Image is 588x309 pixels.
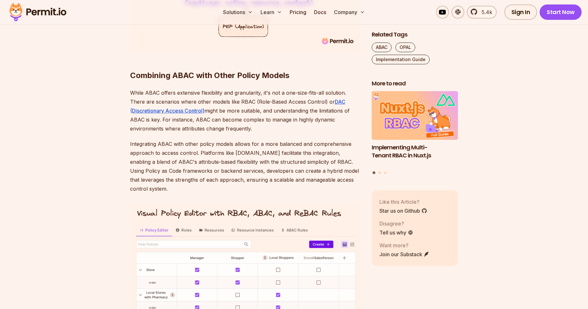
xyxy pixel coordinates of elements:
[395,43,415,52] a: OPAL
[378,171,381,174] button: Go to slide 2
[379,220,413,227] p: Disagree?
[130,71,289,80] strong: Combining ABAC with Other Policy Models
[372,144,458,160] h3: Implementing Multi-Tenant RBAC in Nuxt.js
[220,6,255,19] button: Solutions
[373,171,376,174] button: Go to slide 1
[372,31,458,39] h2: Related Tags
[130,139,361,193] p: Integrating ABAC with other policy models allows for a more balanced and comprehensive approach t...
[258,6,285,19] button: Learn
[504,4,537,20] a: Sign In
[379,198,427,206] p: Like this Article?
[130,88,361,133] p: While ABAC offers extensive flexibility and granularity, it's not a one-size-fits-all solution. T...
[467,6,497,19] a: 5.4k
[379,229,413,236] a: Tell us why
[379,250,429,258] a: Join our Substack
[311,6,329,19] a: Docs
[372,43,392,52] a: ABAC
[379,207,427,215] a: Star us on Github
[372,91,458,175] div: Posts
[478,8,492,16] span: 5.4k
[372,80,458,88] h2: More to read
[384,171,386,174] button: Go to slide 3
[130,99,345,114] a: DAC (Discretionary Access Control)
[372,55,430,64] a: Implementation Guide
[379,242,429,249] p: Want more?
[372,91,458,168] li: 1 of 3
[331,6,368,19] button: Company
[540,4,582,20] a: Start Now
[372,91,458,140] img: Implementing Multi-Tenant RBAC in Nuxt.js
[287,6,309,19] a: Pricing
[6,1,69,23] img: Permit logo
[372,91,458,168] a: Implementing Multi-Tenant RBAC in Nuxt.jsImplementing Multi-Tenant RBAC in Nuxt.js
